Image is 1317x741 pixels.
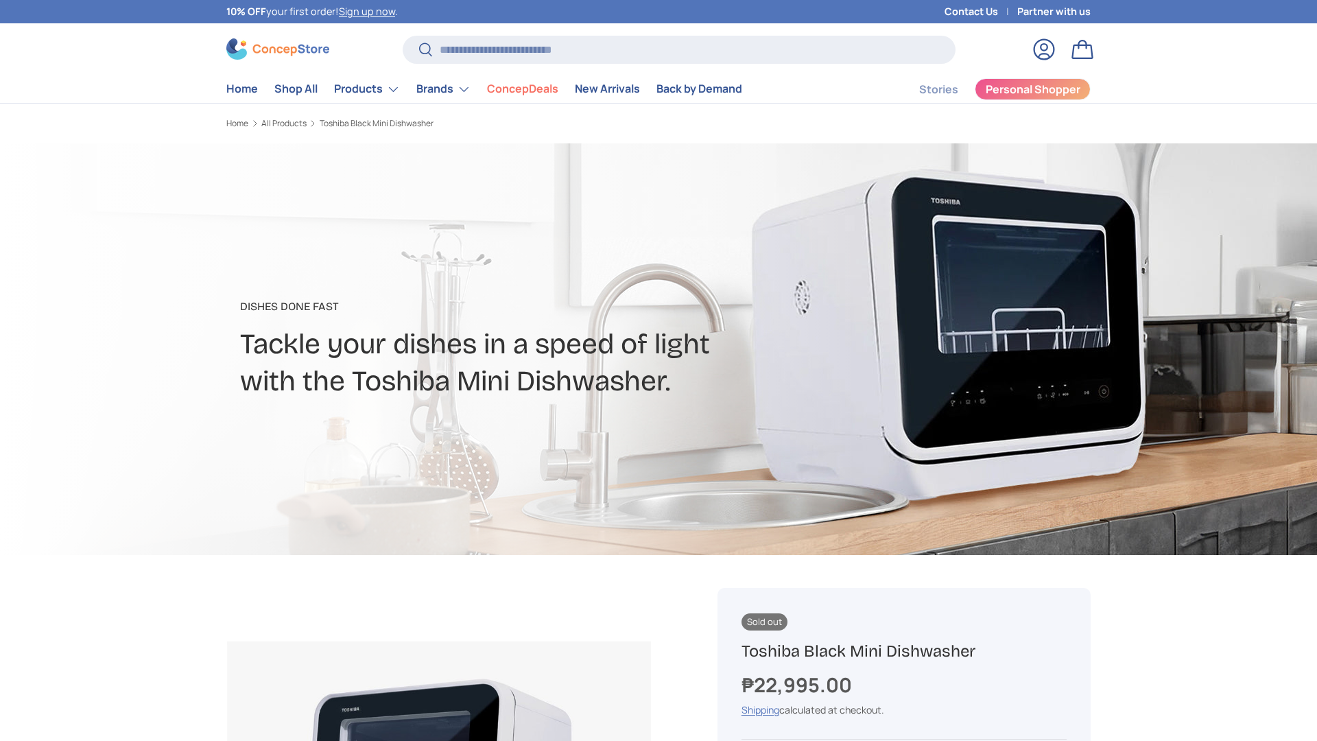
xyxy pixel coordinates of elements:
[261,119,307,128] a: All Products
[741,641,1067,662] h1: Toshiba Black Mini Dishwasher
[408,75,479,103] summary: Brands
[487,75,558,102] a: ConcepDeals
[334,75,400,103] a: Products
[240,298,767,315] p: Dishes Done Fast​
[1017,4,1091,19] a: Partner with us
[226,119,248,128] a: Home
[741,613,787,631] span: Sold out
[226,5,266,18] strong: 10% OFF
[975,78,1091,100] a: Personal Shopper
[226,117,685,130] nav: Breadcrumbs
[226,4,398,19] p: your first order! .
[886,75,1091,103] nav: Secondary
[919,76,958,103] a: Stories
[226,75,258,102] a: Home
[986,84,1080,95] span: Personal Shopper
[274,75,318,102] a: Shop All
[575,75,640,102] a: New Arrivals
[741,703,779,716] a: Shipping
[656,75,742,102] a: Back by Demand
[226,75,742,103] nav: Primary
[226,38,329,60] img: ConcepStore
[320,119,434,128] a: Toshiba Black Mini Dishwasher
[741,703,1067,717] div: calculated at checkout.
[339,5,395,18] a: Sign up now
[741,671,855,698] strong: ₱22,995.00
[326,75,408,103] summary: Products
[945,4,1017,19] a: Contact Us
[416,75,471,103] a: Brands
[240,326,767,400] h2: Tackle your dishes in a speed of light with the Toshiba Mini Dishwasher.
